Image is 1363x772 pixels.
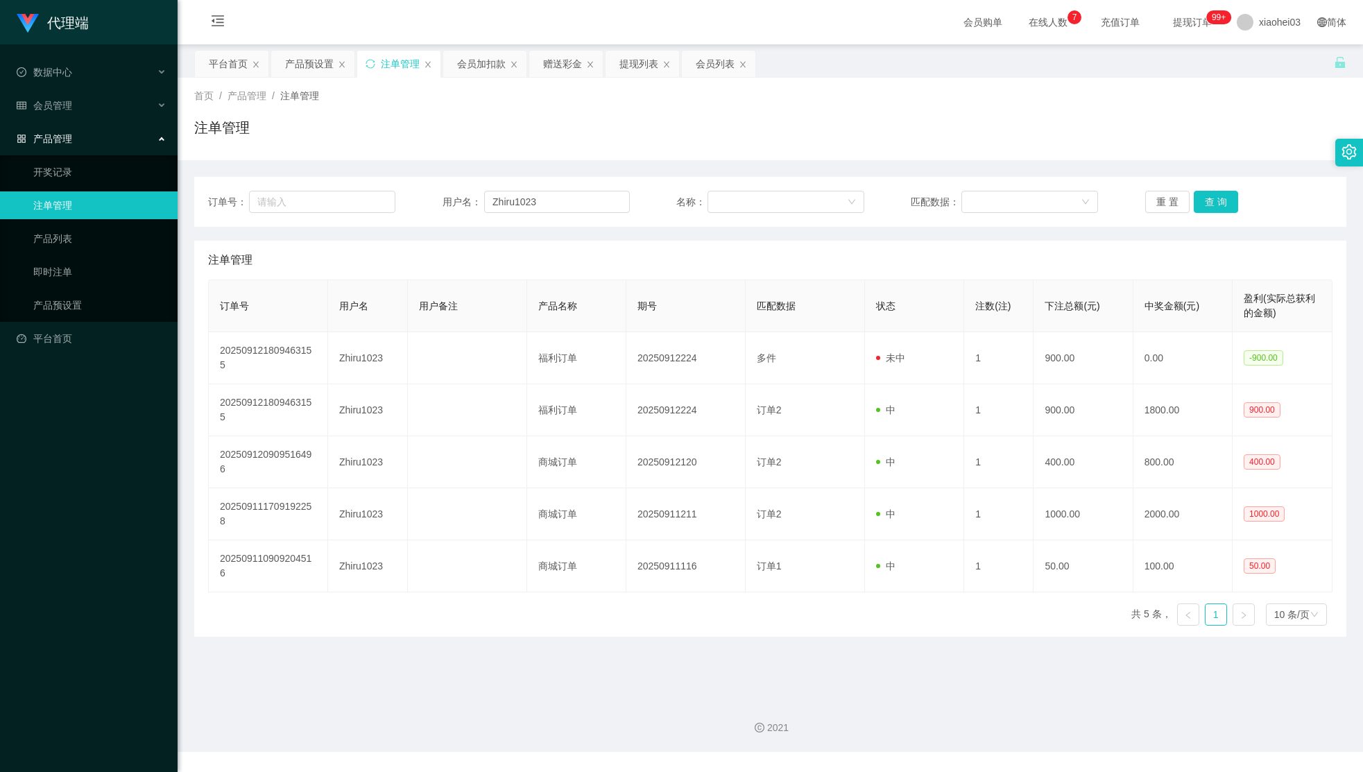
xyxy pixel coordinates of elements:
span: 产品管理 [228,90,266,101]
span: 多件 [757,352,776,363]
td: 202509121809463155 [209,332,328,384]
i: 图标: copyright [755,723,764,732]
span: 用户备注 [419,300,458,311]
td: 100.00 [1133,540,1233,592]
td: 商城订单 [527,488,626,540]
span: 中 [876,508,895,520]
td: 1 [964,384,1034,436]
span: 900.00 [1244,402,1280,418]
a: 1 [1206,604,1226,625]
i: 图标: right [1240,611,1248,619]
span: 提现订单 [1166,17,1219,27]
a: 产品预设置 [33,291,166,319]
span: 数据中心 [17,67,72,78]
td: 2000.00 [1133,488,1233,540]
h1: 注单管理 [194,117,250,138]
td: 400.00 [1034,436,1133,488]
div: 平台首页 [209,51,248,77]
div: 10 条/页 [1274,604,1310,625]
i: 图标: close [510,60,518,69]
div: 提现列表 [619,51,658,77]
td: Zhiru1023 [328,384,408,436]
td: 900.00 [1034,384,1133,436]
td: 1800.00 [1133,384,1233,436]
a: 即时注单 [33,258,166,286]
td: Zhiru1023 [328,332,408,384]
td: 202509110909204516 [209,540,328,592]
span: 订单2 [757,456,782,468]
span: -900.00 [1244,350,1283,366]
a: 注单管理 [33,191,166,219]
i: 图标: check-circle-o [17,67,26,77]
span: 盈利(实际总获利的金额) [1244,293,1315,318]
span: 匹配数据 [757,300,796,311]
span: 匹配数据： [911,195,961,209]
i: 图标: down [1081,198,1090,207]
i: 图标: close [252,60,260,69]
a: 产品列表 [33,225,166,252]
span: 在线人数 [1022,17,1074,27]
span: 注数(注) [975,300,1011,311]
span: / [272,90,275,101]
li: 下一页 [1233,603,1255,626]
span: 中 [876,404,895,415]
td: 202509111709192258 [209,488,328,540]
td: 1 [964,332,1034,384]
span: 订单号 [220,300,249,311]
i: 图标: table [17,101,26,110]
i: 图标: close [424,60,432,69]
span: 用户名 [339,300,368,311]
td: 50.00 [1034,540,1133,592]
td: 1 [964,436,1034,488]
button: 重 置 [1145,191,1190,213]
td: 商城订单 [527,436,626,488]
span: 期号 [637,300,657,311]
li: 共 5 条， [1131,603,1172,626]
li: 1 [1205,603,1227,626]
span: 充值订单 [1094,17,1147,27]
span: 中 [876,456,895,468]
button: 查 询 [1194,191,1238,213]
div: 会员加扣款 [457,51,506,77]
i: 图标: appstore-o [17,134,26,144]
td: 20250912224 [626,384,746,436]
td: 1 [964,488,1034,540]
td: 1000.00 [1034,488,1133,540]
span: 首页 [194,90,214,101]
span: 订单2 [757,508,782,520]
td: 福利订单 [527,384,626,436]
i: 图标: left [1184,611,1192,619]
h1: 代理端 [47,1,89,45]
i: 图标: close [739,60,747,69]
td: 20250912224 [626,332,746,384]
td: 20250911211 [626,488,746,540]
td: 20250912120 [626,436,746,488]
span: 订单2 [757,404,782,415]
td: 202509120909516496 [209,436,328,488]
span: 中奖金额(元) [1145,300,1199,311]
td: 福利订单 [527,332,626,384]
span: 未中 [876,352,905,363]
td: 1 [964,540,1034,592]
span: 下注总额(元) [1045,300,1099,311]
span: 注单管理 [208,252,252,268]
span: 产品管理 [17,133,72,144]
span: 会员管理 [17,100,72,111]
span: 名称： [676,195,707,209]
span: 400.00 [1244,454,1280,470]
span: 产品名称 [538,300,577,311]
span: 用户名： [443,195,484,209]
td: 800.00 [1133,436,1233,488]
i: 图标: sync [366,59,375,69]
a: 开奖记录 [33,158,166,186]
i: 图标: down [1310,610,1319,620]
i: 图标: close [338,60,346,69]
span: / [219,90,222,101]
a: 图标: dashboard平台首页 [17,325,166,352]
li: 上一页 [1177,603,1199,626]
div: 会员列表 [696,51,735,77]
sup: 1183 [1206,10,1231,24]
span: 订单1 [757,560,782,572]
span: 中 [876,560,895,572]
td: Zhiru1023 [328,436,408,488]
